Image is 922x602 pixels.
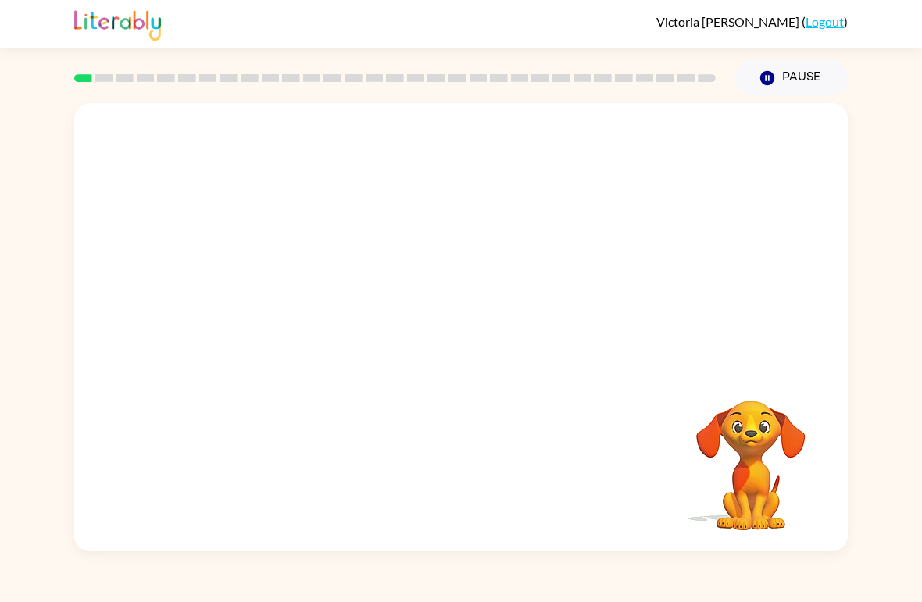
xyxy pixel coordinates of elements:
button: Pause [734,60,848,96]
div: ( ) [656,14,848,29]
img: Literably [74,6,161,41]
a: Logout [806,14,844,29]
span: Victoria [PERSON_NAME] [656,14,802,29]
video: Your browser must support playing .mp4 files to use Literably. Please try using another browser. [673,376,829,533]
